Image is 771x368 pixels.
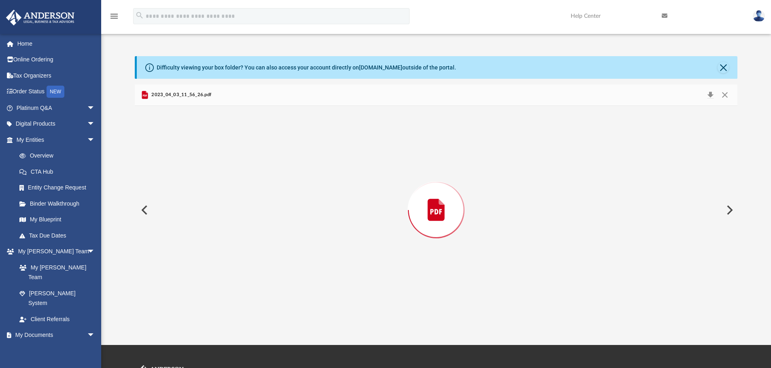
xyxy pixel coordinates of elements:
div: Preview [135,84,738,314]
a: My [PERSON_NAME] Teamarrow_drop_down [6,244,103,260]
a: My Documentsarrow_drop_down [6,327,103,343]
a: [DOMAIN_NAME] [359,64,402,71]
a: Digital Productsarrow_drop_down [6,116,107,132]
img: User Pic [753,10,765,22]
span: arrow_drop_down [87,132,103,148]
a: Order StatusNEW [6,84,107,100]
img: Anderson Advisors Platinum Portal [4,10,77,25]
button: Close [718,89,732,101]
a: [PERSON_NAME] System [11,285,103,311]
button: Previous File [135,199,153,221]
button: Close [718,62,729,73]
a: Tax Due Dates [11,227,107,244]
a: Entity Change Request [11,180,107,196]
a: Platinum Q&Aarrow_drop_down [6,100,107,116]
div: NEW [47,86,64,98]
i: search [135,11,144,20]
a: Overview [11,148,107,164]
span: arrow_drop_down [87,100,103,116]
a: My Blueprint [11,212,103,228]
a: Client Referrals [11,311,103,327]
span: arrow_drop_down [87,116,103,132]
a: My Entitiesarrow_drop_down [6,132,107,148]
div: Difficulty viewing your box folder? You can also access your account directly on outside of the p... [157,63,456,72]
span: arrow_drop_down [87,244,103,260]
a: CTA Hub [11,164,107,180]
span: arrow_drop_down [87,327,103,344]
a: menu [109,15,119,21]
button: Next File [720,199,738,221]
i: menu [109,11,119,21]
a: Online Ordering [6,52,107,68]
a: Binder Walkthrough [11,196,107,212]
button: Download [703,89,718,101]
span: 2023_04_03_11_56_26.pdf [150,91,211,99]
a: Home [6,36,107,52]
a: Tax Organizers [6,67,107,84]
a: My [PERSON_NAME] Team [11,259,99,285]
